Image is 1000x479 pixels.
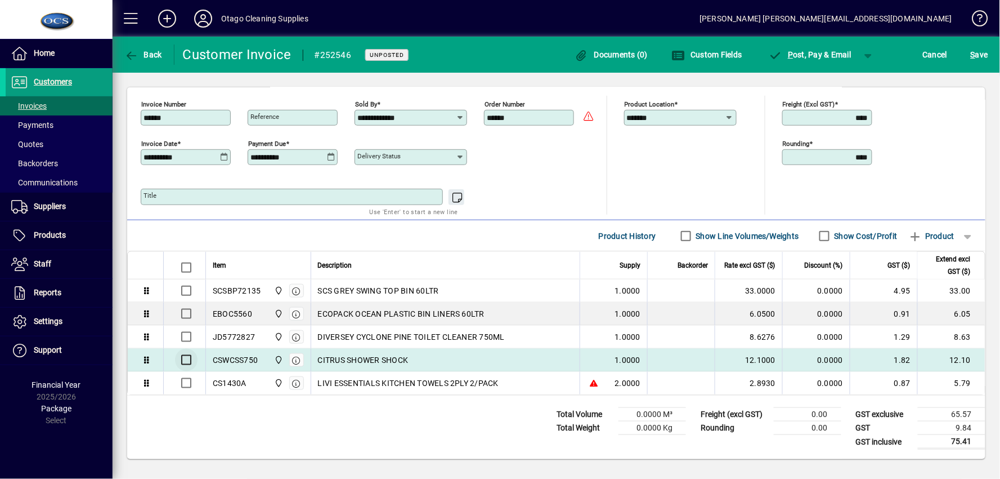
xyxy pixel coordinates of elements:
[318,308,485,320] span: ECOPACK OCEAN PLASTIC BIN LINERS 60LTR
[850,280,917,303] td: 4.95
[213,259,226,272] span: Item
[615,331,641,343] span: 1.0000
[805,259,843,272] span: Discount (%)
[315,46,352,64] div: #252546
[11,178,78,187] span: Communications
[124,50,162,59] span: Back
[671,50,742,59] span: Custom Fields
[34,77,72,86] span: Customers
[782,303,850,326] td: 0.0000
[918,422,985,435] td: 9.84
[917,303,985,326] td: 6.05
[850,422,918,435] td: GST
[724,259,775,272] span: Rate excl GST ($)
[850,326,917,349] td: 1.29
[903,226,960,246] button: Product
[221,10,308,28] div: Otago Cleaning Supplies
[918,435,985,449] td: 75.41
[782,349,850,372] td: 0.0000
[250,113,279,121] mat-label: Reference
[551,408,618,422] td: Total Volume
[695,422,774,435] td: Rounding
[788,50,793,59] span: P
[6,39,113,68] a: Home
[850,408,918,422] td: GST exclusive
[357,152,401,160] mat-label: Delivery status
[888,259,911,272] span: GST ($)
[971,46,988,64] span: ave
[6,308,113,336] a: Settings
[6,135,113,154] a: Quotes
[917,349,985,372] td: 12.10
[11,159,58,168] span: Backorders
[971,50,975,59] span: S
[618,408,686,422] td: 0.0000 M³
[909,227,954,245] span: Product
[923,46,948,64] span: Cancel
[694,230,799,242] label: Show Line Volumes/Weights
[783,100,835,108] mat-label: Freight (excl GST)
[925,253,971,278] span: Extend excl GST ($)
[34,345,62,354] span: Support
[615,378,641,389] span: 2.0000
[575,50,648,59] span: Documents (0)
[722,331,775,343] div: 8.6276
[832,230,898,242] label: Show Cost/Profit
[782,372,850,394] td: 0.0000
[485,100,525,108] mat-label: Order number
[318,354,409,366] span: CITRUS SHOWER SHOCK
[271,354,284,366] span: Central
[213,354,258,366] div: CSWCSS750
[370,205,458,218] mat-hint: Use 'Enter' to start a new line
[34,288,61,297] span: Reports
[599,227,656,245] span: Product History
[271,308,284,320] span: Central
[34,230,66,239] span: Products
[850,303,917,326] td: 0.91
[625,100,675,108] mat-label: Product location
[615,285,641,296] span: 1.0000
[620,259,640,272] span: Supply
[572,45,651,65] button: Documents (0)
[213,308,252,320] div: EBOC5560
[917,280,985,303] td: 33.00
[6,154,113,173] a: Backorders
[722,308,775,320] div: 6.0500
[968,45,991,65] button: Save
[615,308,641,320] span: 1.0000
[6,173,113,192] a: Communications
[271,377,284,389] span: Central
[318,259,352,272] span: Description
[6,250,113,278] a: Staff
[11,140,43,149] span: Quotes
[318,331,505,343] span: DIVERSEY CYCLONE PINE TOILET CLEANER 750ML
[850,435,918,449] td: GST inclusive
[141,100,186,108] mat-label: Invoice number
[774,422,841,435] td: 0.00
[213,285,261,296] div: SCSBP72135
[594,226,661,246] button: Product History
[963,2,986,39] a: Knowledge Base
[722,378,775,389] div: 2.8930
[355,100,377,108] mat-label: Sold by
[271,331,284,343] span: Central
[920,45,950,65] button: Cancel
[782,280,850,303] td: 0.0000
[678,259,708,272] span: Backorder
[213,331,255,343] div: JD5772827
[141,140,177,148] mat-label: Invoice date
[32,380,81,389] span: Financial Year
[34,202,66,211] span: Suppliers
[695,408,774,422] td: Freight (excl GST)
[699,10,952,28] div: [PERSON_NAME] [PERSON_NAME][EMAIL_ADDRESS][DOMAIN_NAME]
[34,317,62,326] span: Settings
[551,422,618,435] td: Total Weight
[149,8,185,29] button: Add
[6,193,113,221] a: Suppliers
[774,408,841,422] td: 0.00
[669,45,745,65] button: Custom Fields
[6,96,113,116] a: Invoices
[782,326,850,349] td: 0.0000
[783,140,810,148] mat-label: Rounding
[6,116,113,135] a: Payments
